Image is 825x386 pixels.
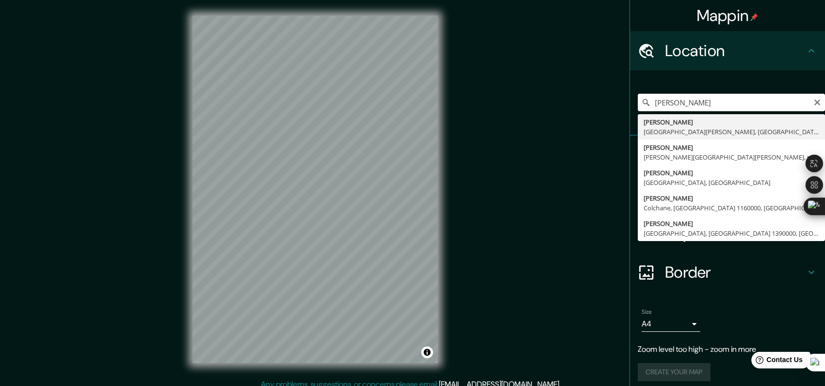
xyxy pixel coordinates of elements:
div: Layout [630,214,825,253]
input: Pick your city or area [638,94,825,111]
h4: Layout [665,223,805,243]
div: Style [630,175,825,214]
div: [PERSON_NAME][GEOGRAPHIC_DATA][PERSON_NAME], provincia de [GEOGRAPHIC_DATA], [GEOGRAPHIC_DATA] [644,152,819,162]
div: Border [630,253,825,292]
div: A4 [642,316,700,332]
div: Pins [630,136,825,175]
h4: Border [665,263,805,282]
canvas: Map [193,16,438,363]
button: Clear [813,97,821,106]
iframe: Help widget launcher [738,348,814,375]
button: Toggle attribution [421,346,433,358]
div: Colchane, [GEOGRAPHIC_DATA] 1160000, [GEOGRAPHIC_DATA] [644,203,819,213]
div: [PERSON_NAME] [644,142,819,152]
label: Size [642,308,652,316]
div: [PERSON_NAME] [644,219,819,228]
div: [PERSON_NAME] [644,168,819,178]
div: [PERSON_NAME] [644,117,819,127]
h4: Location [665,41,805,61]
h4: Mappin [697,6,759,25]
div: Location [630,31,825,70]
div: [GEOGRAPHIC_DATA], [GEOGRAPHIC_DATA] [644,178,819,187]
p: Zoom level too high - zoom in more [638,344,817,355]
img: pin-icon.png [750,13,758,21]
div: [GEOGRAPHIC_DATA][PERSON_NAME], [GEOGRAPHIC_DATA] [644,127,819,137]
div: [GEOGRAPHIC_DATA], [GEOGRAPHIC_DATA] 1390000, [GEOGRAPHIC_DATA] [644,228,819,238]
div: [PERSON_NAME] [644,193,819,203]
